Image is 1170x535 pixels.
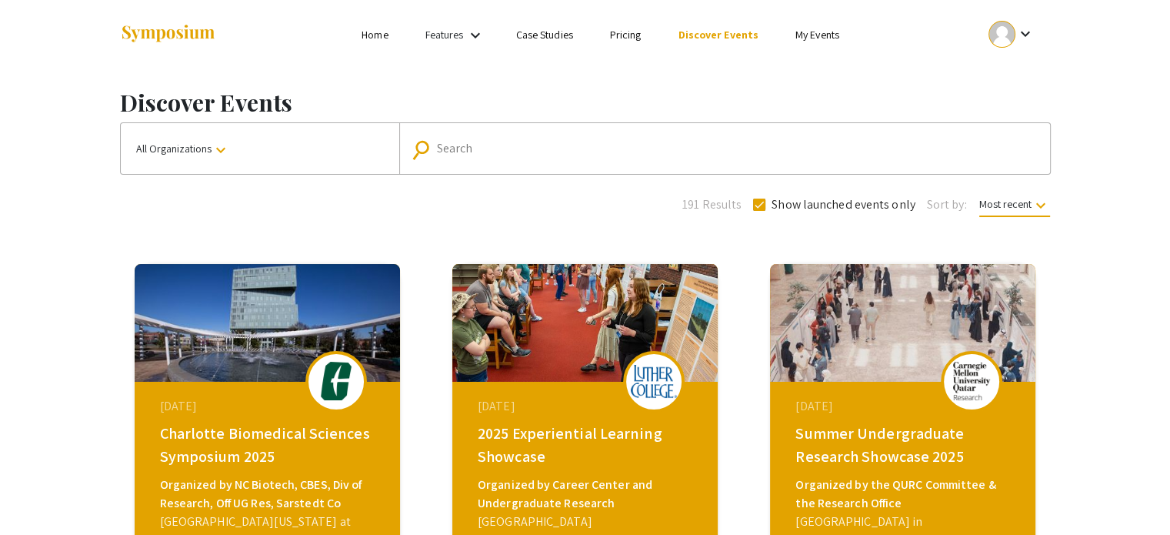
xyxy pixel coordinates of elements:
[948,362,995,400] img: summer-undergraduate-research-showcase-2025_eventLogo_367938_.png
[631,365,677,398] img: 2025-experiential-learning-showcase_eventLogo_377aea_.png
[466,26,485,45] mat-icon: Expand Features list
[452,264,718,382] img: 2025-experiential-learning-showcase_eventCoverPhoto_3051d9__thumb.jpg
[610,28,642,42] a: Pricing
[120,89,1051,116] h1: Discover Events
[313,362,359,400] img: biomedical-sciences2025_eventLogo_e7ea32_.png
[1032,196,1050,215] mat-icon: keyboard_arrow_down
[12,466,65,523] iframe: Chat
[478,397,696,416] div: [DATE]
[516,28,573,42] a: Case Studies
[478,513,696,531] div: [GEOGRAPHIC_DATA]
[795,397,1014,416] div: [DATE]
[212,141,230,159] mat-icon: keyboard_arrow_down
[979,197,1050,217] span: Most recent
[795,422,1014,468] div: Summer Undergraduate Research Showcase 2025
[795,28,839,42] a: My Events
[121,123,399,174] button: All Organizations
[678,28,758,42] a: Discover Events
[967,190,1062,218] button: Most recent
[425,28,464,42] a: Features
[136,142,230,155] span: All Organizations
[770,264,1035,382] img: summer-undergraduate-research-showcase-2025_eventCoverPhoto_d7183b__thumb.jpg
[772,196,915,214] span: Show launched events only
[120,24,216,45] img: Symposium by ForagerOne
[160,422,378,468] div: Charlotte Biomedical Sciences Symposium 2025
[478,422,696,468] div: 2025 Experiential Learning Showcase
[1015,25,1034,43] mat-icon: Expand account dropdown
[160,397,378,416] div: [DATE]
[927,196,967,214] span: Sort by:
[135,264,400,382] img: biomedical-sciences2025_eventCoverPhoto_f0c029__thumb.jpg
[972,17,1050,52] button: Expand account dropdown
[478,476,696,513] div: Organized by Career Center and Undergraduate Research
[160,476,378,513] div: Organized by NC Biotech, CBES, Div of Research, Off UG Res, Sarstedt Co
[414,136,436,163] mat-icon: Search
[362,28,388,42] a: Home
[795,476,1014,513] div: Organized by the QURC Committee & the Research Office
[682,196,742,214] span: 191 Results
